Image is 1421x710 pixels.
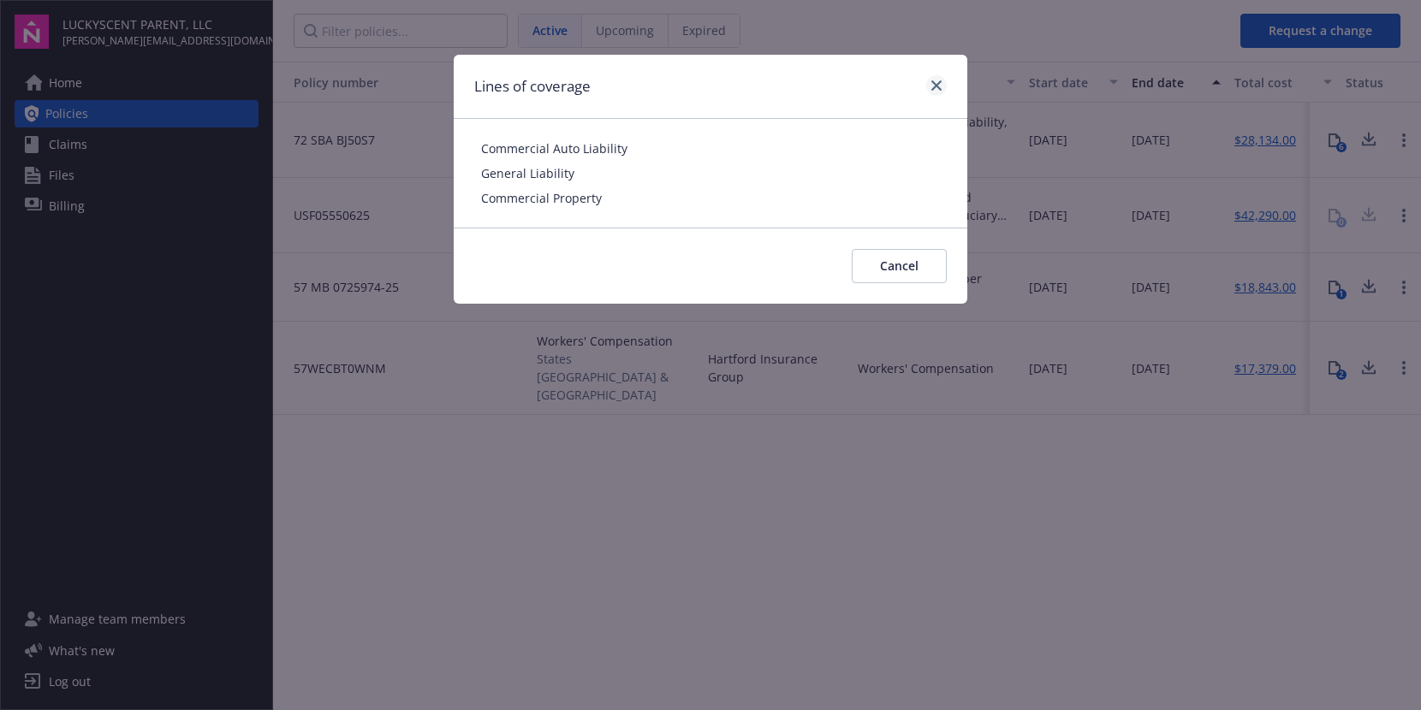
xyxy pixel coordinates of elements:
span: General Liability [481,164,940,182]
h1: Lines of coverage [474,75,591,98]
span: Commercial Auto Liability [481,139,940,157]
span: Commercial Property [481,189,940,207]
span: Cancel [880,257,919,274]
a: close [926,75,947,96]
button: Cancel [852,249,947,283]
